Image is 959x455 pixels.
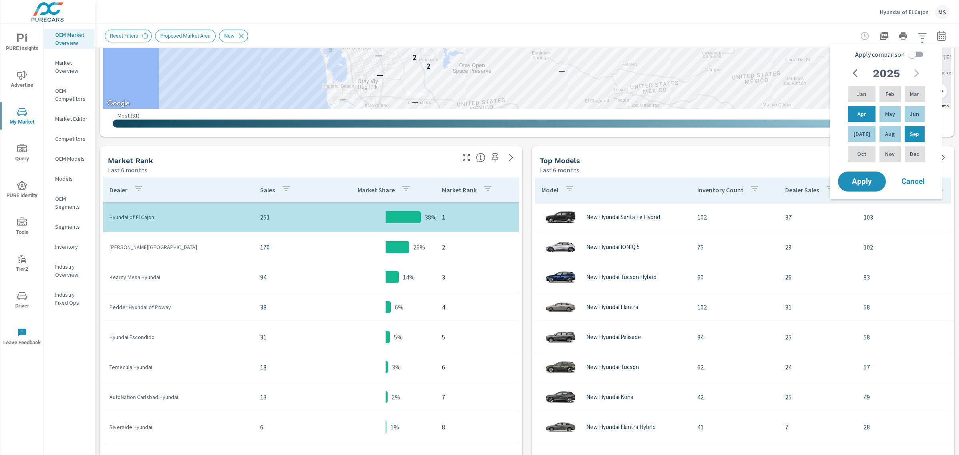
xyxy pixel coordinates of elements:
[44,173,95,185] div: Models
[785,422,851,432] p: 7
[426,61,430,71] p: 2
[260,362,329,372] p: 18
[442,422,512,432] p: 8
[442,212,512,222] p: 1
[885,130,895,138] p: Aug
[55,31,88,47] p: OEM Market Overview
[3,107,41,127] span: My Market
[442,242,512,252] p: 2
[545,265,577,289] img: glamour
[55,175,88,183] p: Models
[863,392,948,402] p: 49
[55,59,88,75] p: Market Overview
[3,181,41,200] span: PURE Identity
[44,133,95,145] div: Competitors
[785,362,851,372] p: 24
[863,302,948,312] p: 58
[55,195,88,211] p: OEM Segments
[885,150,895,158] p: Nov
[390,422,399,432] p: 1%
[105,30,152,42] div: Reset Filters
[541,186,558,194] p: Model
[895,28,911,44] button: Print Report
[857,150,866,158] p: Oct
[392,392,400,402] p: 2%
[442,186,477,194] p: Market Rank
[854,130,870,138] p: [DATE]
[873,66,900,80] h2: 2025
[545,205,577,229] img: glamour
[340,94,346,104] p: —
[442,272,512,282] p: 3
[846,178,878,185] span: Apply
[55,115,88,123] p: Market Editor
[910,110,919,118] p: Jun
[109,423,247,431] p: Riverside Hyundai
[260,302,329,312] p: 38
[44,153,95,165] div: OEM Models
[109,333,247,341] p: Hyundai Escondido
[105,98,131,109] a: Open this area in Google Maps (opens a new window)
[545,385,577,409] img: glamour
[219,30,248,42] div: New
[586,363,639,371] p: New Hyundai Tucson
[109,363,247,371] p: Temecula Hyundai
[3,291,41,311] span: Driver
[697,302,772,312] p: 102
[876,28,892,44] button: "Export Report to PDF"
[697,272,772,282] p: 60
[108,165,147,175] p: Last 6 months
[586,303,638,311] p: New Hyundai Elantra
[885,110,895,118] p: May
[442,332,512,342] p: 5
[44,193,95,213] div: OEM Segments
[937,104,949,108] a: Terms (opens in new tab)
[545,235,577,259] img: glamour
[44,261,95,281] div: Industry Overview
[55,243,88,251] p: Inventory
[897,178,929,185] span: Cancel
[55,263,88,279] p: Industry Overview
[403,272,415,282] p: 14%
[880,8,929,16] p: Hyundai of El Cajon
[863,242,948,252] p: 102
[109,393,247,401] p: AutoNation Carlsbad Hyundai
[935,5,949,19] div: MS
[3,144,41,164] span: Query
[586,214,660,221] p: New Hyundai Santa Fe Hybrid
[44,85,95,105] div: OEM Competitors
[889,172,937,192] button: Cancel
[425,212,437,222] p: 38%
[260,242,329,252] p: 170
[412,52,416,62] p: 2
[3,254,41,274] span: Tier2
[785,392,851,402] p: 25
[376,106,383,116] p: —
[219,33,239,39] span: New
[412,97,418,107] p: —
[260,186,275,194] p: Sales
[109,243,247,251] p: [PERSON_NAME][GEOGRAPHIC_DATA]
[358,186,395,194] p: Market Share
[105,33,143,39] span: Reset Filters
[260,212,329,222] p: 251
[559,66,565,75] p: —
[392,362,401,372] p: 3%
[413,242,425,252] p: 26%
[697,422,772,432] p: 41
[885,90,894,98] p: Feb
[55,291,88,307] p: Industry Fixed Ops
[260,272,329,282] p: 94
[785,242,851,252] p: 29
[858,110,866,118] p: Apr
[3,328,41,347] span: Leave Feedback
[505,151,517,164] a: See more details in report
[376,50,382,60] p: —
[697,212,772,222] p: 102
[44,289,95,309] div: Industry Fixed Ops
[489,151,501,164] span: Save this to your personalized report
[910,130,919,138] p: Sep
[937,151,949,164] a: See more details in report
[3,218,41,237] span: Tools
[914,28,930,44] button: Apply Filters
